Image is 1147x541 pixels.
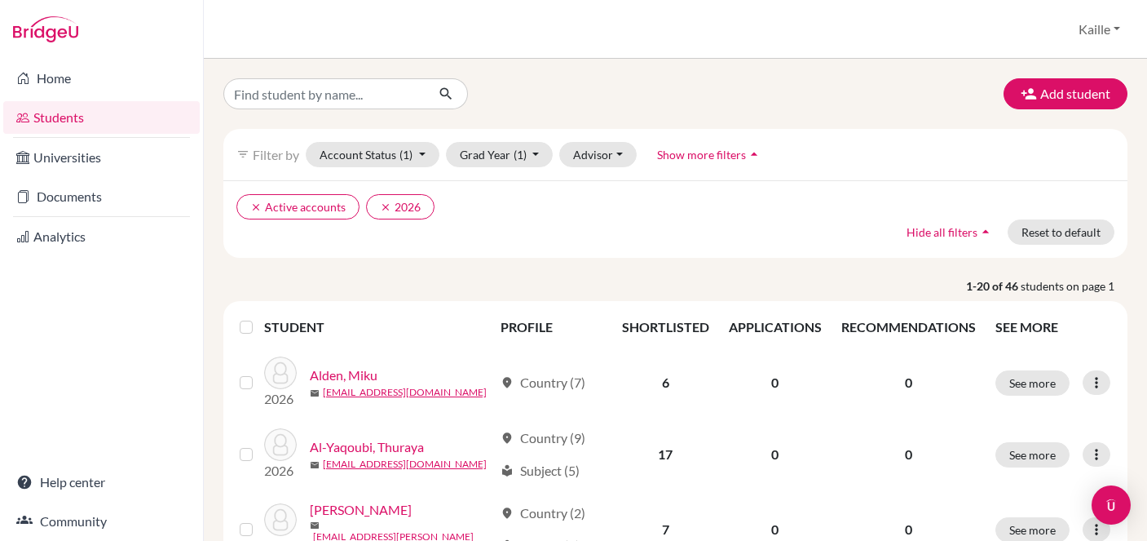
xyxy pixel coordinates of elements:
[310,437,424,457] a: Al-Yaqoubi, Thuraya
[841,445,976,464] p: 0
[236,194,360,220] button: clearActive accounts
[501,428,585,448] div: Country (9)
[832,308,986,347] th: RECOMMENDATIONS
[3,141,200,174] a: Universities
[841,373,976,392] p: 0
[907,225,977,239] span: Hide all filters
[643,142,776,167] button: Show more filtersarrow_drop_up
[446,142,554,167] button: Grad Year(1)
[1021,277,1127,295] span: students on page 1
[995,442,1070,468] button: See more
[986,308,1121,347] th: SEE MORE
[223,78,426,109] input: Find student by name...
[250,202,262,213] i: clear
[264,308,491,347] th: STUDENT
[3,62,200,95] a: Home
[253,147,299,162] span: Filter by
[236,148,249,161] i: filter_list
[977,224,994,240] i: arrow_drop_up
[264,461,297,481] p: 2026
[612,347,719,419] td: 6
[13,16,78,42] img: Bridge-U
[3,220,200,253] a: Analytics
[612,419,719,490] td: 17
[306,142,439,167] button: Account Status(1)
[310,521,320,530] span: mail
[399,148,412,162] span: (1)
[310,366,377,385] a: Alden, Miku
[491,308,612,347] th: PROFILE
[841,520,976,539] p: 0
[264,357,297,389] img: Alden, Miku
[1004,78,1127,109] button: Add student
[3,505,200,538] a: Community
[501,373,585,392] div: Country (7)
[3,180,200,213] a: Documents
[310,500,412,520] a: [PERSON_NAME]
[3,101,200,134] a: Students
[559,142,637,167] button: Advisor
[1008,220,1114,245] button: Reset to default
[719,419,832,490] td: 0
[3,466,200,499] a: Help center
[310,460,320,470] span: mail
[612,308,719,347] th: SHORTLISTED
[719,308,832,347] th: APPLICATIONS
[893,220,1008,245] button: Hide all filtersarrow_drop_up
[501,503,585,523] div: Country (2)
[501,432,514,445] span: location_on
[264,503,297,536] img: Asebedo, Amira
[1092,486,1131,525] div: Open Intercom Messenger
[746,146,762,162] i: arrow_drop_up
[501,376,514,389] span: location_on
[323,385,487,400] a: [EMAIL_ADDRESS][DOMAIN_NAME]
[310,388,320,398] span: mail
[514,148,527,162] span: (1)
[323,457,487,472] a: [EMAIL_ADDRESS][DOMAIN_NAME]
[1071,14,1127,45] button: Kaille
[501,464,514,477] span: local_library
[995,370,1070,396] button: See more
[501,461,580,481] div: Subject (5)
[719,347,832,419] td: 0
[380,202,391,213] i: clear
[657,148,746,162] span: Show more filters
[264,389,297,409] p: 2026
[966,277,1021,295] strong: 1-20 of 46
[501,507,514,520] span: location_on
[264,428,297,461] img: Al-Yaqoubi, Thuraya
[366,194,435,220] button: clear2026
